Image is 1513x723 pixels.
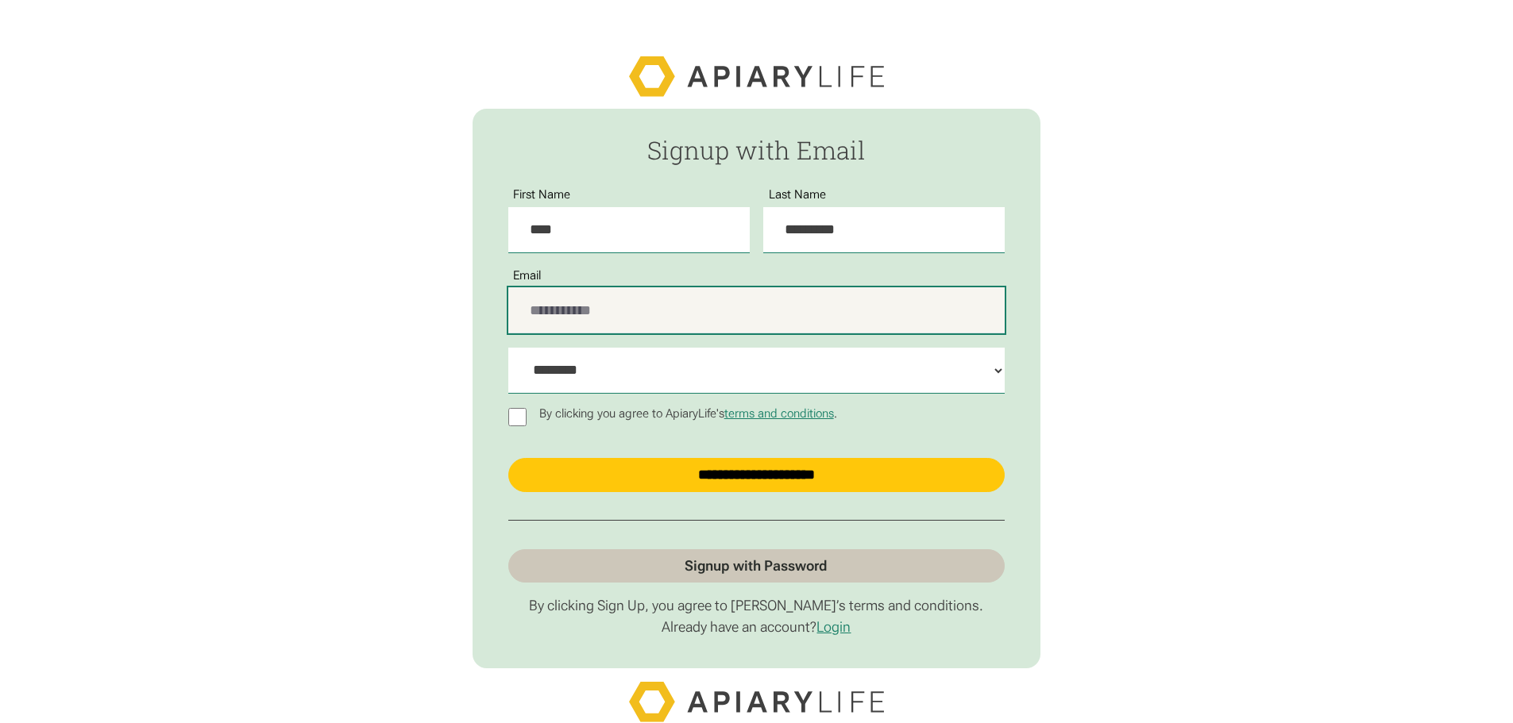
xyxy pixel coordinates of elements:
[508,549,1005,583] a: Signup with Password
[508,137,1005,163] h2: Signup with Email
[508,269,548,283] label: Email
[508,597,1005,614] p: By clicking Sign Up, you agree to [PERSON_NAME]’s terms and conditions.
[816,618,851,635] a: Login
[763,188,832,202] label: Last Name
[534,407,843,421] p: By clicking you agree to ApiaryLife's .
[508,618,1005,636] p: Already have an account?
[473,109,1040,668] form: Passwordless Signup
[724,406,834,421] a: terms and conditions
[508,188,577,202] label: First Name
